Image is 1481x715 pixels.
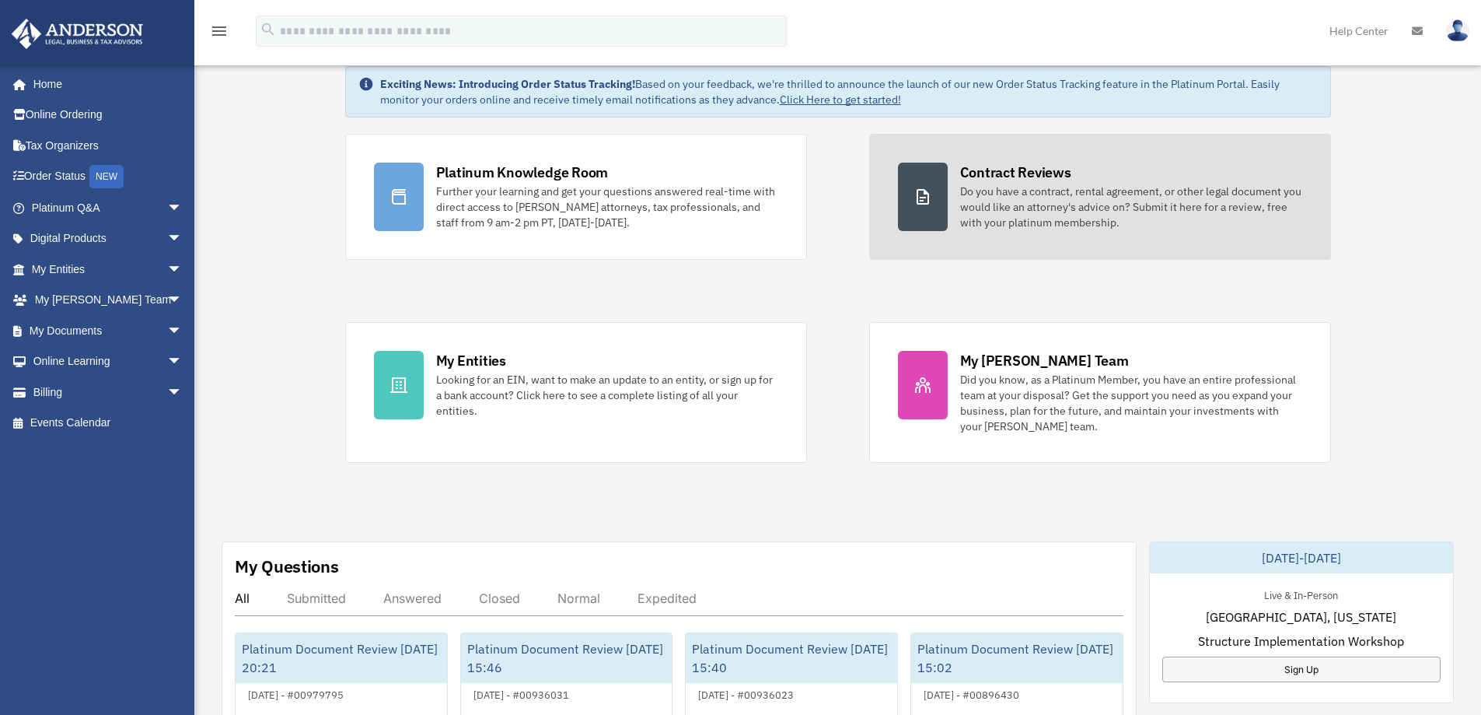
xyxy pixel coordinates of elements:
[436,184,778,230] div: Further your learning and get your questions answered real-time with direct access to [PERSON_NAM...
[1150,542,1453,573] div: [DATE]-[DATE]
[380,76,1318,107] div: Based on your feedback, we're thrilled to announce the launch of our new Order Status Tracking fe...
[479,591,520,606] div: Closed
[210,22,229,40] i: menu
[436,163,609,182] div: Platinum Knowledge Room
[960,351,1129,370] div: My [PERSON_NAME] Team
[11,68,198,100] a: Home
[1198,632,1404,650] span: Structure Implementation Workshop
[167,315,198,347] span: arrow_drop_down
[210,27,229,40] a: menu
[167,254,198,286] span: arrow_drop_down
[686,633,897,683] div: Platinum Document Review [DATE] 15:40
[1446,19,1469,42] img: User Pic
[167,346,198,378] span: arrow_drop_down
[11,377,206,408] a: Billingarrow_drop_down
[11,346,206,377] a: Online Learningarrow_drop_down
[236,685,356,702] div: [DATE] - #00979795
[167,223,198,255] span: arrow_drop_down
[380,77,635,91] strong: Exciting News: Introducing Order Status Tracking!
[235,555,339,578] div: My Questions
[960,184,1302,230] div: Do you have a contract, rental agreement, or other legal document you would like an attorney's ad...
[960,163,1071,182] div: Contract Reviews
[11,130,206,161] a: Tax Organizers
[1252,586,1350,602] div: Live & In-Person
[11,254,206,285] a: My Entitiesarrow_drop_down
[11,408,206,439] a: Events Calendar
[235,591,250,606] div: All
[1206,608,1396,626] span: [GEOGRAPHIC_DATA], [US_STATE]
[911,685,1032,702] div: [DATE] - #00896430
[461,685,582,702] div: [DATE] - #00936031
[167,377,198,408] span: arrow_drop_down
[637,591,697,606] div: Expedited
[345,134,807,260] a: Platinum Knowledge Room Further your learning and get your questions answered real-time with dire...
[780,93,901,107] a: Click Here to get started!
[345,322,807,463] a: My Entities Looking for an EIN, want to make an update to an entity, or sign up for a bank accoun...
[287,591,346,606] div: Submitted
[7,19,148,49] img: Anderson Advisors Platinum Portal
[869,134,1331,260] a: Contract Reviews Do you have a contract, rental agreement, or other legal document you would like...
[686,685,806,702] div: [DATE] - #00936023
[11,285,206,316] a: My [PERSON_NAME] Teamarrow_drop_down
[11,100,206,131] a: Online Ordering
[436,351,506,370] div: My Entities
[557,591,600,606] div: Normal
[89,165,124,188] div: NEW
[383,591,442,606] div: Answered
[167,285,198,317] span: arrow_drop_down
[11,315,206,346] a: My Documentsarrow_drop_down
[167,192,198,224] span: arrow_drop_down
[236,633,447,683] div: Platinum Document Review [DATE] 20:21
[11,223,206,254] a: Digital Productsarrow_drop_down
[960,372,1302,434] div: Did you know, as a Platinum Member, you have an entire professional team at your disposal? Get th...
[11,192,206,223] a: Platinum Q&Aarrow_drop_down
[869,322,1331,463] a: My [PERSON_NAME] Team Did you know, as a Platinum Member, you have an entire professional team at...
[1162,657,1441,682] a: Sign Up
[911,633,1123,683] div: Platinum Document Review [DATE] 15:02
[260,21,277,38] i: search
[461,633,672,683] div: Platinum Document Review [DATE] 15:46
[436,372,778,419] div: Looking for an EIN, want to make an update to an entity, or sign up for a bank account? Click her...
[11,161,206,193] a: Order StatusNEW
